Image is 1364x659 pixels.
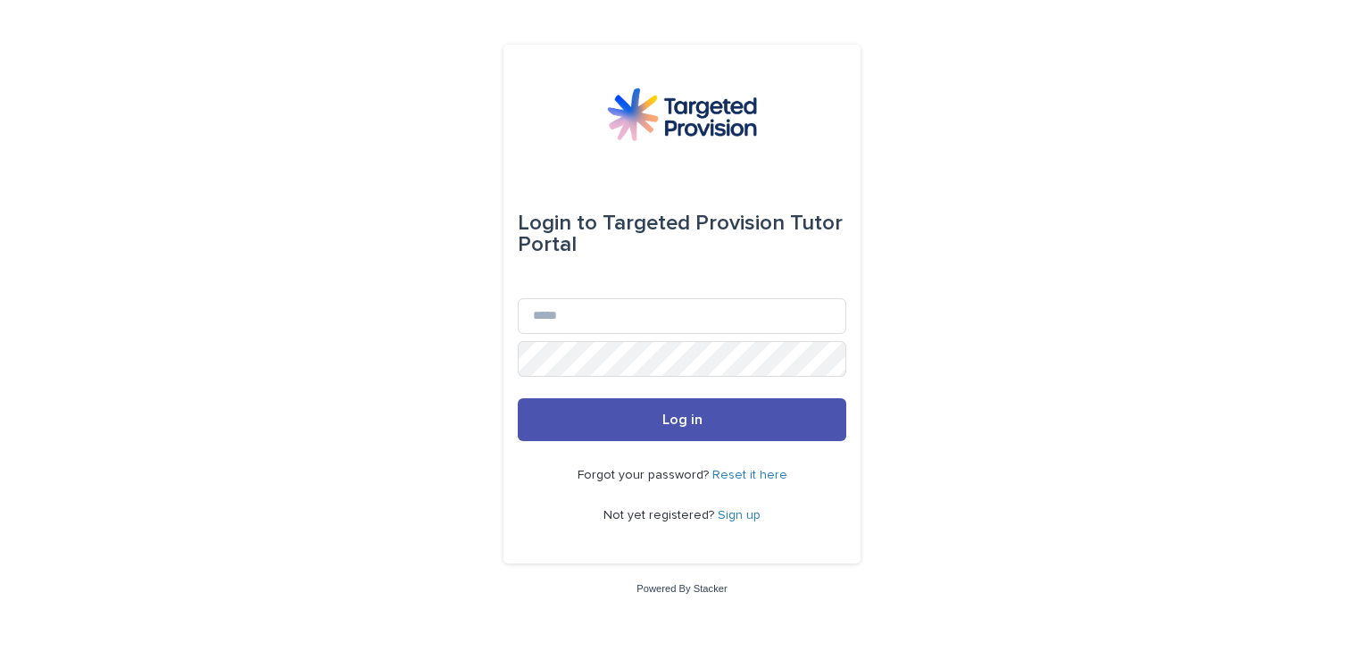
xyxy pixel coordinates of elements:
[518,198,846,270] div: Targeted Provision Tutor Portal
[603,509,718,521] span: Not yet registered?
[718,509,761,521] a: Sign up
[518,213,597,234] span: Login to
[712,469,787,481] a: Reset it here
[636,583,727,594] a: Powered By Stacker
[662,413,703,427] span: Log in
[578,469,712,481] span: Forgot your password?
[518,398,846,441] button: Log in
[607,88,757,141] img: M5nRWzHhSzIhMunXDL62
